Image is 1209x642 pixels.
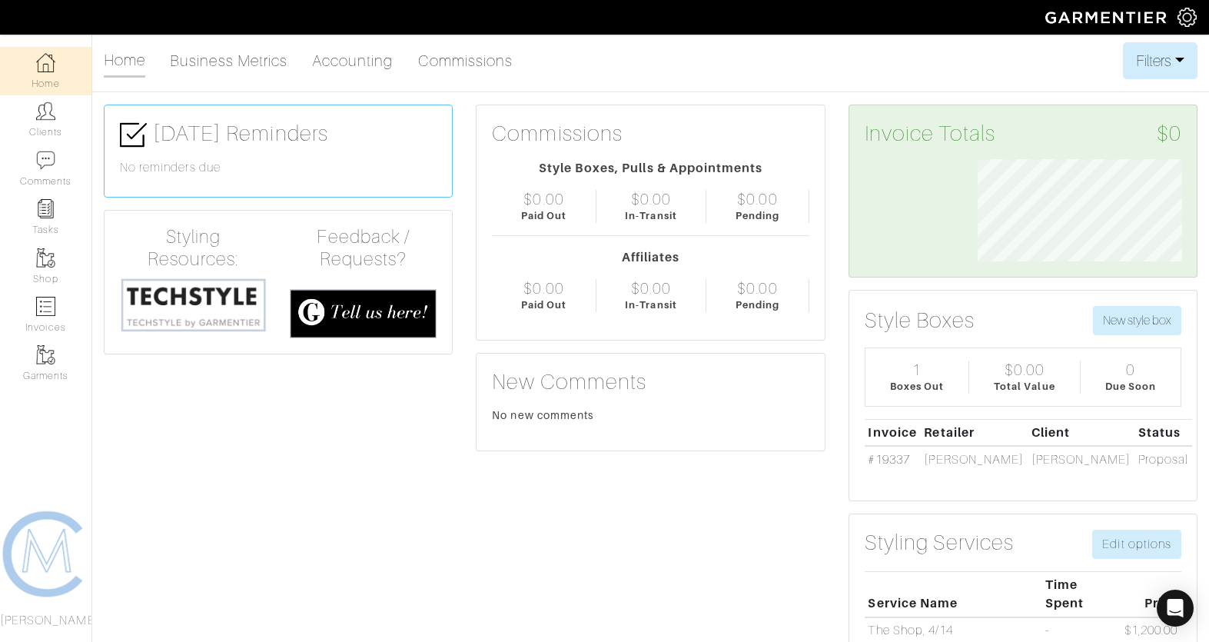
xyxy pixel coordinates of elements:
a: Edit options [1092,530,1181,559]
h3: Style Boxes [865,308,975,334]
h3: [DATE] Reminders [120,121,437,148]
div: Style Boxes, Pulls & Appointments [492,159,809,178]
th: Time Spent [1041,571,1121,617]
div: Paid Out [521,298,566,312]
th: Status [1134,419,1192,446]
div: Paid Out [521,208,566,223]
img: gear-icon-white-bd11855cb880d31180b6d7d6211b90ccbf57a29d726f0c71d8c61bd08dd39cc2.png [1177,8,1197,27]
button: New style box [1093,306,1181,335]
h3: Commissions [492,121,623,147]
div: $0.00 [631,190,671,208]
div: Pending [736,208,779,223]
h4: Styling Resources: [120,226,267,271]
div: $0.00 [737,190,777,208]
button: Filters [1123,42,1197,79]
th: Client [1028,419,1134,446]
div: In-Transit [625,298,677,312]
img: feedback_requests-3821251ac2bd56c73c230f3229a5b25d6eb027adea667894f41107c140538ee0.png [290,289,437,338]
a: Business Metrics [170,45,287,76]
div: $0.00 [631,279,671,298]
div: $0.00 [523,279,563,298]
img: dashboard-icon-dbcd8f5a0b271acd01030246c82b418ddd0df26cd7fceb0bd07c9910d44c42f6.png [36,53,55,72]
a: Home [104,45,145,78]
div: 1 [912,361,922,379]
div: Boxes Out [890,379,944,394]
img: check-box-icon-36a4915ff3ba2bd8f6e4f29bc755bb66becd62c870f447fc0dd1365fcfddab58.png [120,121,147,148]
img: reminder-icon-8004d30b9f0a5d33ae49ab947aed9ed385cf756f9e5892f1edd6e32f2345188e.png [36,199,55,218]
div: $0.00 [737,279,777,298]
div: Pending [736,298,779,312]
img: garments-icon-b7da505a4dc4fd61783c78ac3ca0ef83fa9d6f193b1c9dc38574b1d14d53ca28.png [36,345,55,364]
h6: No reminders due [120,161,437,175]
h3: Invoice Totals [865,121,1181,147]
div: Total Value [994,379,1055,394]
img: garmentier-logo-header-white-b43fb05a5012e4ada735d5af1a66efaba907eab6374d6393d1fbf88cb4ef424d.png [1038,4,1177,31]
div: Due Soon [1105,379,1156,394]
div: No new comments [492,407,809,423]
div: Affiliates [492,248,809,267]
img: garments-icon-b7da505a4dc4fd61783c78ac3ca0ef83fa9d6f193b1c9dc38574b1d14d53ca28.png [36,248,55,268]
th: Invoice [865,419,921,446]
img: orders-icon-0abe47150d42831381b5fb84f609e132dff9fe21cb692f30cb5eec754e2cba89.png [36,297,55,316]
div: In-Transit [625,208,677,223]
a: Commissions [418,45,513,76]
img: clients-icon-6bae9207a08558b7cb47a8932f037763ab4055f8c8b6bfacd5dc20c3e0201464.png [36,101,55,121]
td: [PERSON_NAME] [1028,446,1134,473]
div: 0 [1126,361,1135,379]
a: Accounting [312,45,394,76]
th: Retailer [921,419,1028,446]
img: comment-icon-a0a6a9ef722e966f86d9cbdc48e553b5cf19dbc54f86b18d962a5391bc8f6eb6.png [36,151,55,170]
td: Proposal [1134,446,1192,473]
img: techstyle-93310999766a10050dc78ceb7f971a75838126fd19372ce40ba20cdf6a89b94b.png [120,277,267,333]
h4: Feedback / Requests? [290,226,437,271]
div: $0.00 [1005,361,1045,379]
th: Service Name [865,571,1042,617]
th: Price [1121,571,1181,617]
h3: New Comments [492,369,809,395]
div: Open Intercom Messenger [1157,590,1194,627]
span: $0 [1157,121,1181,147]
td: [PERSON_NAME] [921,446,1028,473]
div: $0.00 [523,190,563,208]
h3: Styling Services [865,530,1015,556]
a: #19337 [868,453,909,467]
